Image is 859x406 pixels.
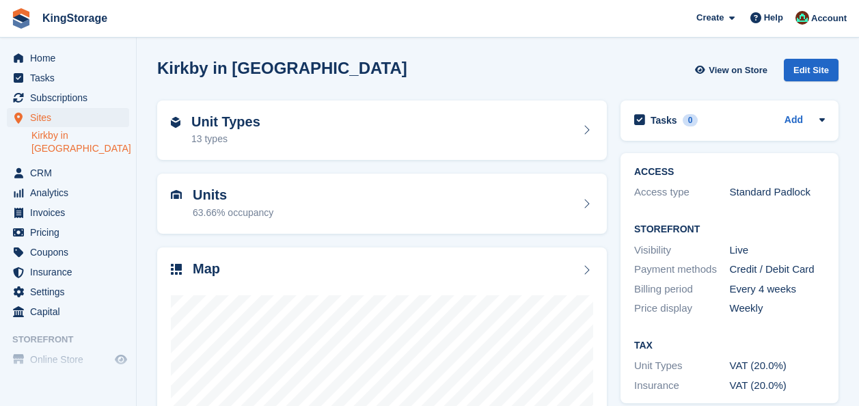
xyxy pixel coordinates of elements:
[31,129,129,155] a: Kirkby in [GEOGRAPHIC_DATA]
[7,302,129,321] a: menu
[171,117,180,128] img: unit-type-icn-2b2737a686de81e16bb02015468b77c625bbabd49415b5ef34ead5e3b44a266d.svg
[634,358,730,374] div: Unit Types
[634,262,730,278] div: Payment methods
[784,59,838,81] div: Edit Site
[7,108,129,127] a: menu
[730,243,826,258] div: Live
[651,114,677,126] h2: Tasks
[634,185,730,200] div: Access type
[30,350,112,369] span: Online Store
[7,49,129,68] a: menu
[7,203,129,222] a: menu
[193,261,220,277] h2: Map
[7,243,129,262] a: menu
[634,167,825,178] h2: ACCESS
[157,59,407,77] h2: Kirkby in [GEOGRAPHIC_DATA]
[30,243,112,262] span: Coupons
[171,190,182,200] img: unit-icn-7be61d7bf1b0ce9d3e12c5938cc71ed9869f7b940bace4675aadf7bd6d80202e.svg
[785,113,803,128] a: Add
[193,187,273,203] h2: Units
[171,264,182,275] img: map-icn-33ee37083ee616e46c38cad1a60f524a97daa1e2b2c8c0bc3eb3415660979fc1.svg
[193,206,273,220] div: 63.66% occupancy
[7,282,129,301] a: menu
[157,174,607,234] a: Units 63.66% occupancy
[30,68,112,87] span: Tasks
[30,108,112,127] span: Sites
[683,114,698,126] div: 0
[7,68,129,87] a: menu
[795,11,809,25] img: John King
[191,114,260,130] h2: Unit Types
[30,88,112,107] span: Subscriptions
[634,224,825,235] h2: Storefront
[811,12,847,25] span: Account
[7,223,129,242] a: menu
[113,351,129,368] a: Preview store
[7,350,129,369] a: menu
[634,378,730,394] div: Insurance
[730,282,826,297] div: Every 4 weeks
[191,132,260,146] div: 13 types
[30,262,112,282] span: Insurance
[37,7,113,29] a: KingStorage
[7,262,129,282] a: menu
[696,11,724,25] span: Create
[784,59,838,87] a: Edit Site
[634,282,730,297] div: Billing period
[12,333,136,347] span: Storefront
[709,64,767,77] span: View on Store
[30,183,112,202] span: Analytics
[634,243,730,258] div: Visibility
[30,302,112,321] span: Capital
[7,163,129,182] a: menu
[730,262,826,278] div: Credit / Debit Card
[730,301,826,316] div: Weekly
[730,185,826,200] div: Standard Padlock
[11,8,31,29] img: stora-icon-8386f47178a22dfd0bd8f6a31ec36ba5ce8667c1dd55bd0f319d3a0aa187defe.svg
[730,378,826,394] div: VAT (20.0%)
[30,163,112,182] span: CRM
[7,88,129,107] a: menu
[30,203,112,222] span: Invoices
[693,59,773,81] a: View on Store
[730,358,826,374] div: VAT (20.0%)
[30,282,112,301] span: Settings
[7,183,129,202] a: menu
[30,223,112,242] span: Pricing
[30,49,112,68] span: Home
[764,11,783,25] span: Help
[634,340,825,351] h2: Tax
[634,301,730,316] div: Price display
[157,100,607,161] a: Unit Types 13 types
